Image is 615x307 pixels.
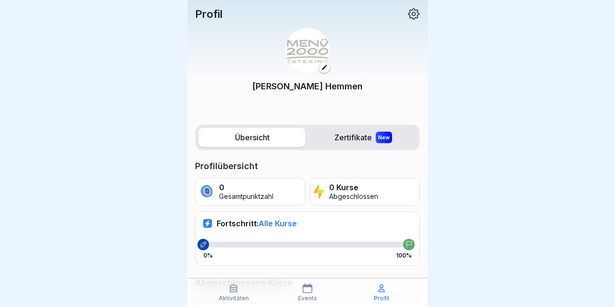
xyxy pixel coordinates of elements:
[309,128,417,147] label: Zertifikate
[195,8,222,20] p: Profil
[217,219,297,228] p: Fortschritt:
[329,183,378,192] p: 0 Kurse
[298,295,317,302] p: Events
[374,295,389,302] p: Profil
[396,252,412,259] p: 100%
[198,184,214,200] img: coin.svg
[198,128,306,147] label: Übersicht
[258,219,297,228] span: Alle Kurse
[195,277,420,289] p: Abgeschlossene Kurse
[195,160,420,172] p: Profilübersicht
[313,184,324,200] img: lightning.svg
[219,295,249,302] p: Aktivitäten
[329,193,378,201] p: Abgeschlossen
[252,80,363,93] p: [PERSON_NAME] Hemmen
[376,132,392,143] div: New
[285,28,330,73] img: v3gslzn6hrr8yse5yrk8o2yg.png
[203,252,213,259] p: 0%
[219,183,273,192] p: 0
[219,193,273,201] p: Gesamtpunktzahl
